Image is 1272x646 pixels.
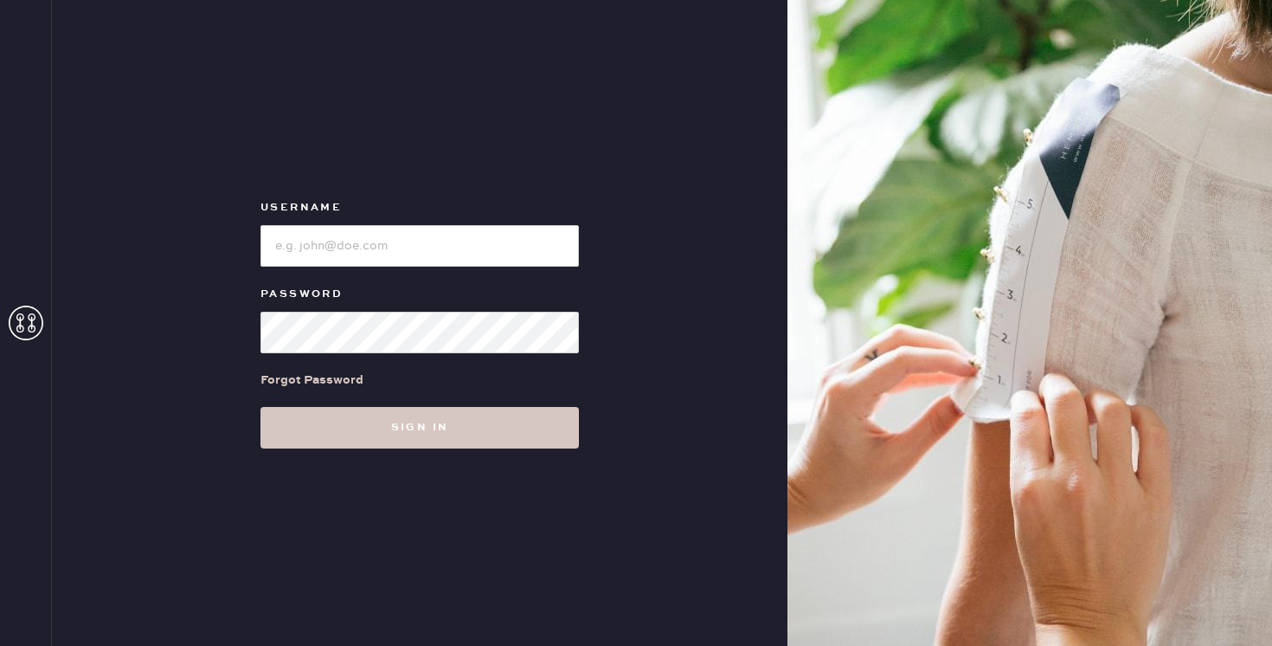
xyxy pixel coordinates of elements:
label: Password [260,284,579,305]
div: Forgot Password [260,371,363,390]
input: e.g. john@doe.com [260,225,579,267]
button: Sign in [260,407,579,449]
a: Forgot Password [260,353,363,407]
label: Username [260,197,579,218]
